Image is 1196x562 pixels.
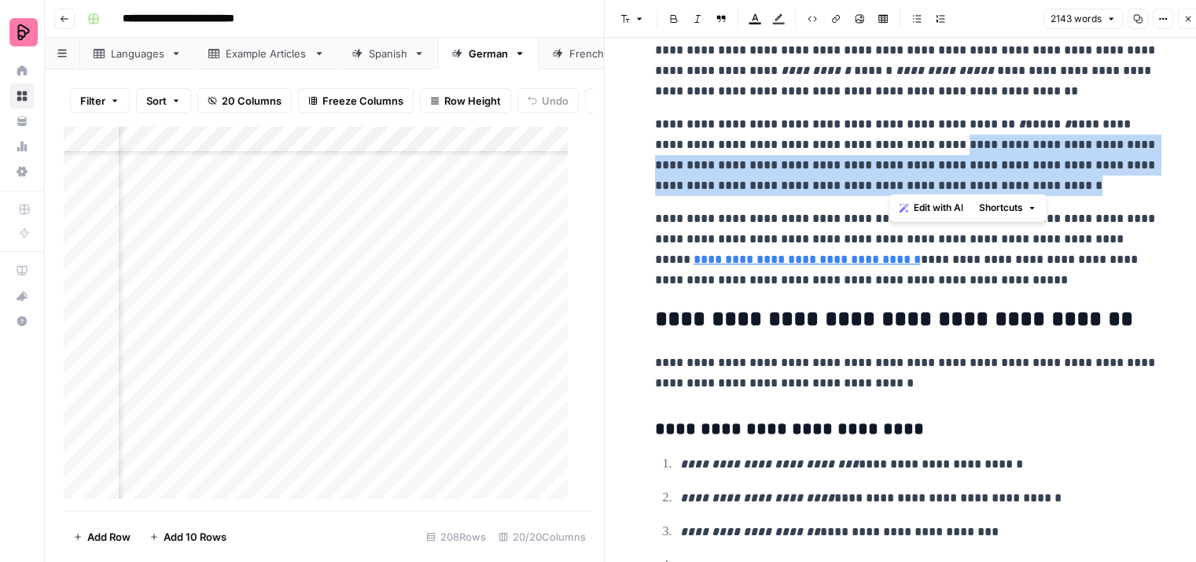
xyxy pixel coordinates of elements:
[9,18,38,46] img: Preply Logo
[1043,9,1123,29] button: 2143 words
[80,93,105,109] span: Filter
[369,46,407,61] div: Spanish
[9,258,35,283] a: AirOps Academy
[9,134,35,159] a: Usage
[298,88,414,113] button: Freeze Columns
[492,524,592,549] div: 20/20 Columns
[80,38,195,69] a: Languages
[197,88,292,113] button: 20 Columns
[9,159,35,184] a: Settings
[226,46,307,61] div: Example Articles
[322,93,403,109] span: Freeze Columns
[420,524,492,549] div: 208 Rows
[892,198,969,218] button: Edit with AI
[542,93,569,109] span: Undo
[420,88,511,113] button: Row Height
[569,46,605,61] div: French
[438,38,539,69] a: German
[338,38,438,69] a: Spanish
[9,109,35,134] a: Your Data
[444,93,501,109] span: Row Height
[978,201,1022,215] span: Shortcuts
[913,201,962,215] span: Edit with AI
[517,88,579,113] button: Undo
[1051,12,1102,26] span: 2143 words
[140,524,236,549] button: Add 10 Rows
[64,524,140,549] button: Add Row
[136,88,191,113] button: Sort
[222,93,282,109] span: 20 Columns
[972,198,1043,218] button: Shortcuts
[164,529,226,545] span: Add 10 Rows
[9,58,35,83] a: Home
[10,284,34,308] div: What's new?
[87,529,131,545] span: Add Row
[9,309,35,334] button: Help + Support
[9,283,35,309] button: What's new?
[9,13,35,52] button: Workspace: Preply
[469,46,508,61] div: German
[539,38,635,69] a: French
[111,46,164,61] div: Languages
[9,83,35,109] a: Browse
[70,88,130,113] button: Filter
[146,93,167,109] span: Sort
[195,38,338,69] a: Example Articles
